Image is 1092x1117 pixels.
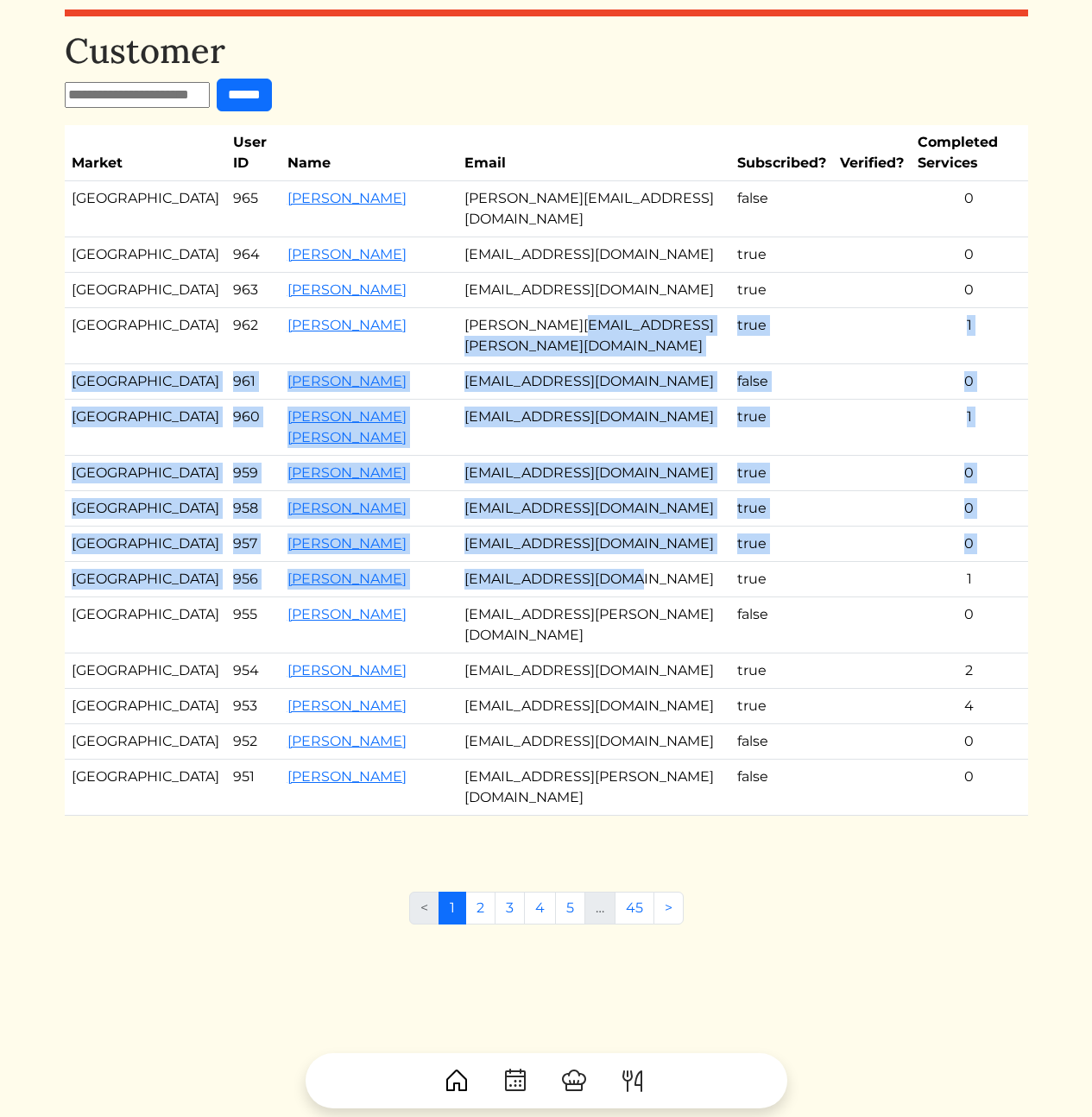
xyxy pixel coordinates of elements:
td: 953 [226,689,281,724]
a: [PERSON_NAME] [287,246,407,262]
td: 958 [226,491,281,527]
td: 0 [911,597,1028,653]
td: 1 [911,562,1028,597]
a: [PERSON_NAME] [PERSON_NAME] [287,408,407,445]
a: Next [653,892,684,925]
td: 1 [911,400,1028,456]
td: 956 [226,562,281,597]
th: Name [281,125,458,181]
td: 951 [226,760,281,816]
td: [EMAIL_ADDRESS][PERSON_NAME][DOMAIN_NAME] [458,760,730,816]
td: true [730,491,833,527]
td: [GEOGRAPHIC_DATA] [65,400,226,456]
nav: Pages [409,892,684,938]
td: 0 [911,724,1028,760]
td: [EMAIL_ADDRESS][DOMAIN_NAME] [458,456,730,491]
td: false [730,597,833,653]
td: 0 [911,527,1028,562]
td: [PERSON_NAME][EMAIL_ADDRESS][DOMAIN_NAME] [458,181,730,237]
td: [GEOGRAPHIC_DATA] [65,308,226,364]
td: [EMAIL_ADDRESS][DOMAIN_NAME] [458,491,730,527]
a: [PERSON_NAME] [287,373,407,389]
th: Completed Services [911,125,1028,181]
a: [PERSON_NAME] [287,500,407,516]
td: 952 [226,724,281,760]
td: true [730,527,833,562]
td: 0 [911,273,1028,308]
td: [GEOGRAPHIC_DATA] [65,527,226,562]
td: 965 [226,181,281,237]
td: 0 [911,364,1028,400]
td: [EMAIL_ADDRESS][DOMAIN_NAME] [458,237,730,273]
td: 954 [226,653,281,689]
img: ForkKnife-55491504ffdb50bab0c1e09e7649658475375261d09fd45db06cec23bce548bf.svg [619,1067,647,1095]
td: 0 [911,181,1028,237]
a: [PERSON_NAME] [287,190,407,206]
td: [GEOGRAPHIC_DATA] [65,689,226,724]
td: 4 [911,689,1028,724]
a: [PERSON_NAME] [287,535,407,552]
td: 962 [226,308,281,364]
td: true [730,562,833,597]
a: 4 [524,892,556,925]
td: [EMAIL_ADDRESS][PERSON_NAME][DOMAIN_NAME] [458,597,730,653]
a: [PERSON_NAME] [287,571,407,587]
td: [EMAIL_ADDRESS][DOMAIN_NAME] [458,689,730,724]
a: [PERSON_NAME] [287,768,407,785]
a: [PERSON_NAME] [287,733,407,749]
th: User ID [226,125,281,181]
th: Email [458,125,730,181]
td: 959 [226,456,281,491]
td: [GEOGRAPHIC_DATA] [65,181,226,237]
img: ChefHat-a374fb509e4f37eb0702ca99f5f64f3b6956810f32a249b33092029f8484b388.svg [560,1067,588,1095]
td: true [730,237,833,273]
td: false [730,760,833,816]
a: 3 [495,892,525,925]
td: [GEOGRAPHIC_DATA] [65,273,226,308]
td: 0 [911,491,1028,527]
td: [GEOGRAPHIC_DATA] [65,724,226,760]
td: [EMAIL_ADDRESS][DOMAIN_NAME] [458,724,730,760]
a: [PERSON_NAME] [287,464,407,481]
a: 2 [465,892,496,925]
td: [EMAIL_ADDRESS][DOMAIN_NAME] [458,562,730,597]
a: 45 [615,892,654,925]
td: [GEOGRAPHIC_DATA] [65,364,226,400]
td: true [730,689,833,724]
td: true [730,653,833,689]
h1: Customer [65,30,1028,72]
td: 0 [911,456,1028,491]
td: [GEOGRAPHIC_DATA] [65,760,226,816]
a: [PERSON_NAME] [287,606,407,622]
td: true [730,273,833,308]
td: 0 [911,237,1028,273]
img: House-9bf13187bcbb5817f509fe5e7408150f90897510c4275e13d0d5fca38e0b5951.svg [443,1067,470,1095]
td: 963 [226,273,281,308]
a: [PERSON_NAME] [287,662,407,678]
td: [PERSON_NAME][EMAIL_ADDRESS][PERSON_NAME][DOMAIN_NAME] [458,308,730,364]
td: true [730,308,833,364]
td: false [730,181,833,237]
td: [GEOGRAPHIC_DATA] [65,653,226,689]
td: true [730,400,833,456]
td: [GEOGRAPHIC_DATA] [65,597,226,653]
td: [GEOGRAPHIC_DATA] [65,456,226,491]
td: 960 [226,400,281,456]
td: [GEOGRAPHIC_DATA] [65,491,226,527]
td: false [730,724,833,760]
td: [EMAIL_ADDRESS][DOMAIN_NAME] [458,364,730,400]
a: 5 [555,892,585,925]
td: 957 [226,527,281,562]
td: [EMAIL_ADDRESS][DOMAIN_NAME] [458,400,730,456]
td: false [730,364,833,400]
th: Verified? [833,125,911,181]
td: 1 [911,308,1028,364]
a: [PERSON_NAME] [287,697,407,714]
td: [EMAIL_ADDRESS][DOMAIN_NAME] [458,273,730,308]
td: 964 [226,237,281,273]
td: 0 [911,760,1028,816]
td: true [730,456,833,491]
img: CalendarDots-5bcf9d9080389f2a281d69619e1c85352834be518fbc73d9501aef674afc0d57.svg [502,1067,529,1095]
td: [GEOGRAPHIC_DATA] [65,562,226,597]
td: [GEOGRAPHIC_DATA] [65,237,226,273]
